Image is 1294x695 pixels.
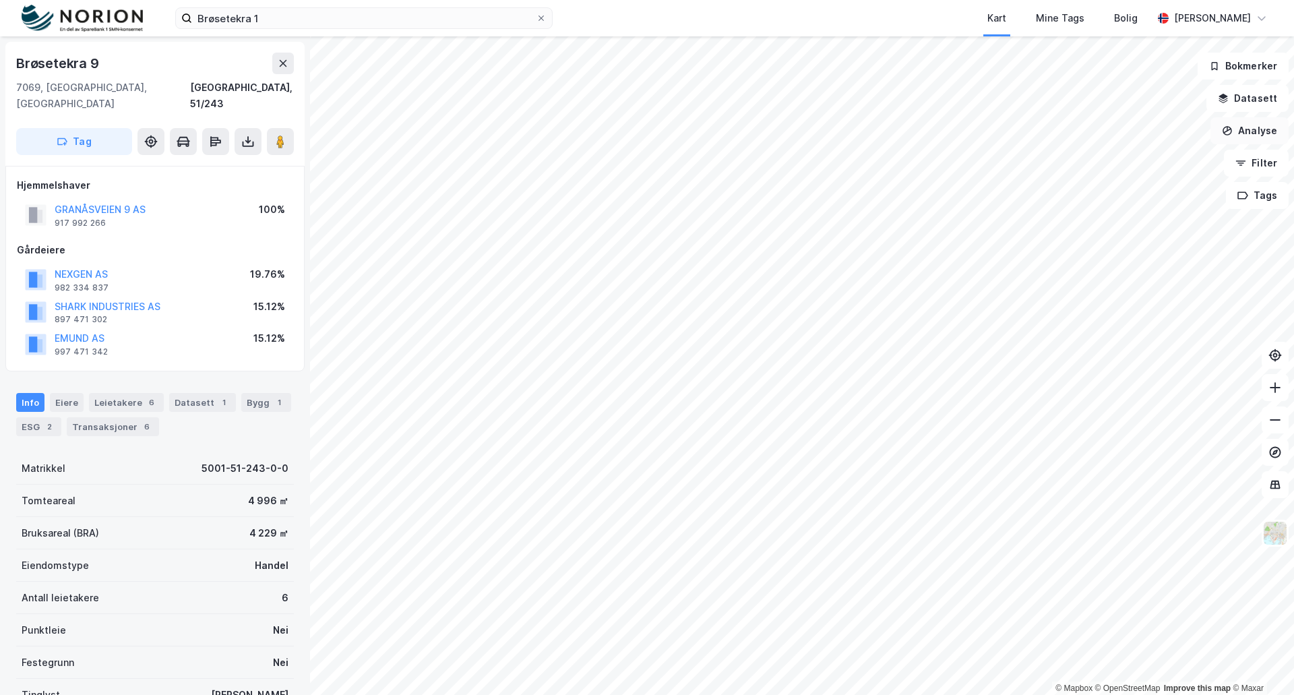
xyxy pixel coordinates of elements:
button: Filter [1224,150,1289,177]
button: Tags [1226,182,1289,209]
div: 2 [42,420,56,433]
div: Gårdeiere [17,242,293,258]
div: 917 992 266 [55,218,106,229]
div: 982 334 837 [55,282,109,293]
div: Nei [273,622,288,638]
div: Transaksjoner [67,417,159,436]
div: Antall leietakere [22,590,99,606]
div: 1 [217,396,230,409]
div: 6 [282,590,288,606]
button: Analyse [1210,117,1289,144]
div: Handel [255,557,288,574]
a: Mapbox [1055,684,1092,693]
div: Kart [987,10,1006,26]
div: [GEOGRAPHIC_DATA], 51/243 [190,80,294,112]
a: Improve this map [1164,684,1231,693]
div: 100% [259,202,285,218]
div: ESG [16,417,61,436]
div: Eiere [50,393,84,412]
div: 15.12% [253,299,285,315]
div: 4 229 ㎡ [249,525,288,541]
div: Bygg [241,393,291,412]
div: Punktleie [22,622,66,638]
div: Tomteareal [22,493,75,509]
img: norion-logo.80e7a08dc31c2e691866.png [22,5,143,32]
div: 6 [145,396,158,409]
div: 19.76% [250,266,285,282]
div: 997 471 342 [55,346,108,357]
div: Hjemmelshaver [17,177,293,193]
div: 5001-51-243-0-0 [202,460,288,477]
div: 4 996 ㎡ [248,493,288,509]
div: Matrikkel [22,460,65,477]
input: Søk på adresse, matrikkel, gårdeiere, leietakere eller personer [192,8,536,28]
iframe: Chat Widget [1227,630,1294,695]
div: Bolig [1114,10,1138,26]
div: Brøsetekra 9 [16,53,102,74]
div: Bruksareal (BRA) [22,525,99,541]
button: Datasett [1206,85,1289,112]
div: Eiendomstype [22,557,89,574]
img: Z [1262,520,1288,546]
div: Festegrunn [22,655,74,671]
div: 15.12% [253,330,285,346]
div: 7069, [GEOGRAPHIC_DATA], [GEOGRAPHIC_DATA] [16,80,190,112]
div: Nei [273,655,288,671]
button: Tag [16,128,132,155]
button: Bokmerker [1198,53,1289,80]
div: 6 [140,420,154,433]
div: 897 471 302 [55,314,107,325]
div: [PERSON_NAME] [1174,10,1251,26]
div: Info [16,393,44,412]
a: OpenStreetMap [1095,684,1161,693]
div: Mine Tags [1036,10,1084,26]
div: Leietakere [89,393,164,412]
div: 1 [272,396,286,409]
div: Datasett [169,393,236,412]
